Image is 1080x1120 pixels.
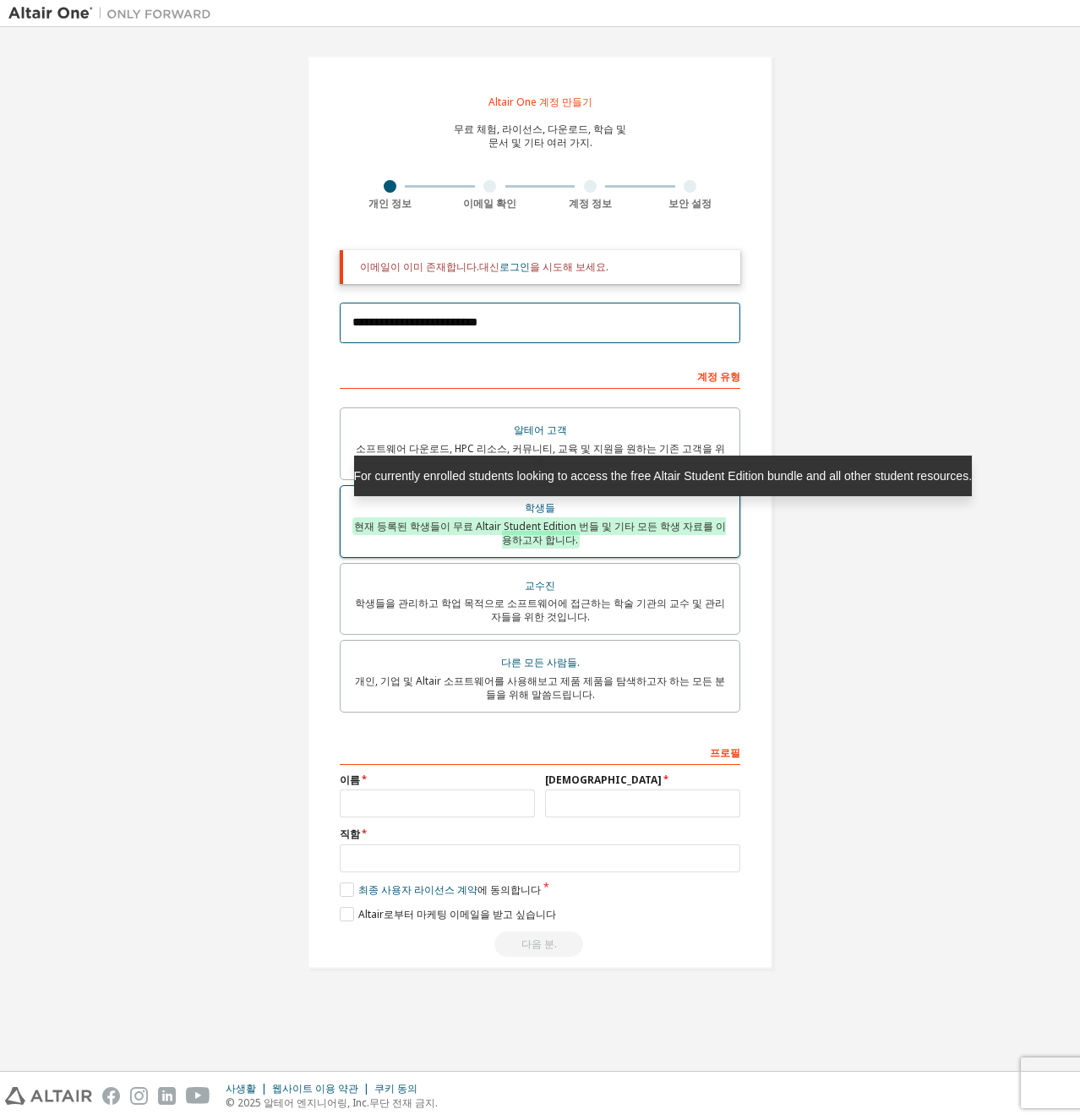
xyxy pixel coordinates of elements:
font: 프로필 [710,746,740,760]
img: altair_logo.svg [5,1087,92,1105]
img: youtube.svg [186,1087,210,1105]
font: 무료 체험, 라이선스, 다운로드, 학습 및 [454,122,626,136]
a: 로그인 [499,260,530,274]
font: 쿠키 동의 [374,1081,417,1095]
font: [DEMOGRAPHIC_DATA] [545,773,662,787]
font: 개인, 기업 및 Altair 소프트웨어를 사용해보고 제품 제품을 탐색하고자 하는 모든 분들을 위해 말씀드립니다. [355,674,725,702]
img: instagram.svg [130,1087,148,1105]
font: 개인 정보 [368,196,412,210]
font: 문서 및 기타 여러 가지. [488,135,592,150]
font: Altair로부터 마케팅 이메일을 받고 싶습니다 [358,907,556,921]
font: Altair One 계정 만들기 [488,95,592,109]
font: 웹사이트 이용 약관 [272,1081,358,1095]
font: 현재 등록된 학생들이 무료 Altair Student Edition 번들 및 기타 모든 학생 자료를 이용하고자 합니다. [354,519,726,547]
font: 소프트웨어 다운로드, HPC 리소스, 커뮤니티, 교육 및 지원을 원하는 기존 고객을 위해. [356,441,725,469]
font: 학생들 [525,500,555,515]
font: 알테어 고객 [514,423,567,437]
font: 무단 전재 금지. [369,1095,438,1110]
img: Altair One [8,5,220,22]
font: 대신 을 시도해 보세요. [479,260,608,274]
font: 사생활 [226,1081,256,1095]
font: 학생들을 관리하고 학업 목적으로 소프트웨어에 접근하는 학술 기관의 교수 및 관리자들을 위한 것입니다. [355,596,725,624]
font: 보안 설정 [668,196,712,210]
a: 최종 사용자 라이선스 계약 [358,882,477,897]
font: 직함 [340,827,360,841]
img: linkedin.svg [158,1087,176,1105]
font: 교수진 [525,578,555,593]
font: 이름 [340,773,360,787]
div: Email already exists [340,932,740,957]
img: facebook.svg [102,1087,120,1105]
font: 계정 유형 [697,369,740,384]
font: © 2025 알테어 엔지니어링, Inc. [226,1095,369,1110]
font: 계정 정보 [569,196,612,210]
font: 이메일 확인 [463,196,516,210]
font: 이메일이 이미 존재합니다. [360,260,479,274]
p: For currently enrolled students looking to access the free Altair Student Edition bundle and all ... [354,469,973,483]
font: 다른 모든 사람들. [501,655,580,669]
font: 에 동의합니다 [358,882,541,897]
